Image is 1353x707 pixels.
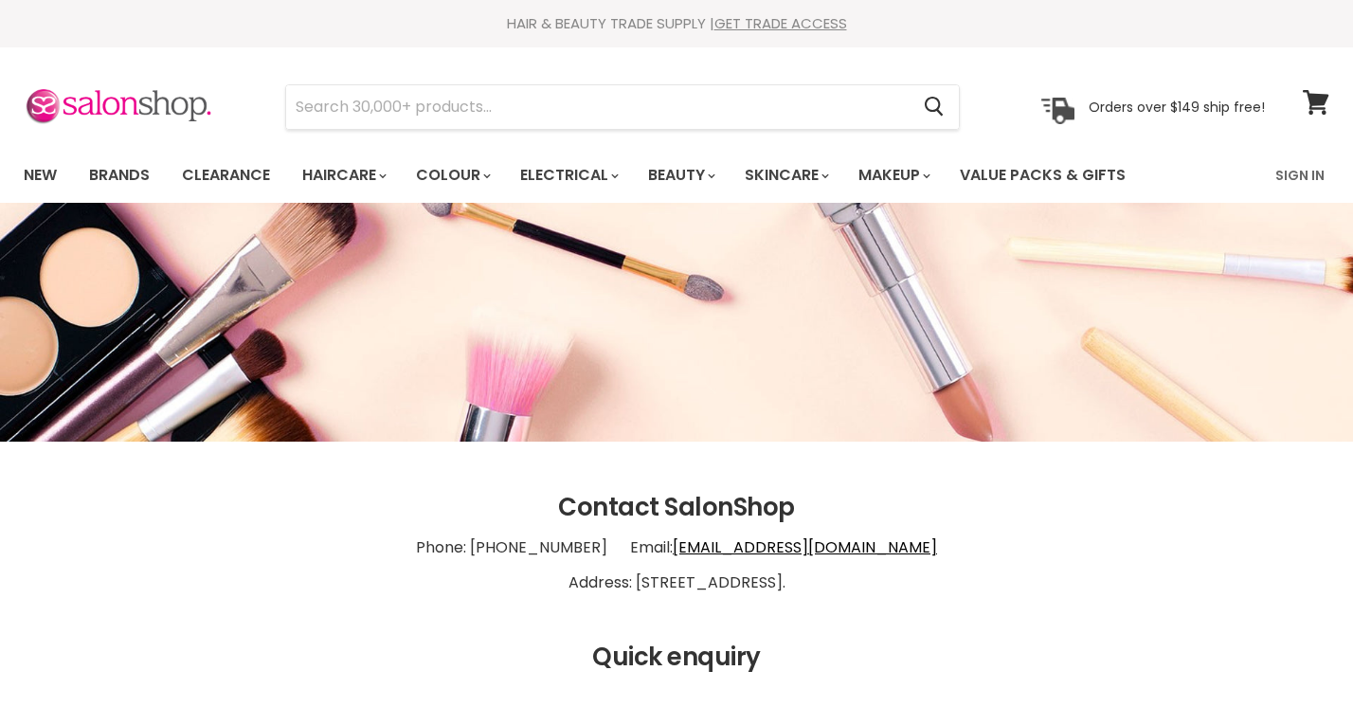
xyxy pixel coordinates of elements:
[1089,98,1265,115] p: Orders over $149 ship free!
[673,536,937,558] a: [EMAIL_ADDRESS][DOMAIN_NAME]
[168,155,284,195] a: Clearance
[634,155,727,195] a: Beauty
[1258,618,1334,688] iframe: Gorgias live chat messenger
[288,155,398,195] a: Haircare
[24,644,1329,672] h2: Quick enquiry
[9,148,1202,203] ul: Main menu
[9,155,71,195] a: New
[24,522,1329,609] p: Phone: [PHONE_NUMBER] Email: Address: [STREET_ADDRESS].
[75,155,164,195] a: Brands
[909,85,959,129] button: Search
[1264,155,1336,195] a: Sign In
[731,155,840,195] a: Skincare
[285,84,960,130] form: Product
[506,155,630,195] a: Electrical
[402,155,502,195] a: Colour
[714,13,847,33] a: GET TRADE ACCESS
[844,155,942,195] a: Makeup
[24,494,1329,522] h2: Contact SalonShop
[946,155,1140,195] a: Value Packs & Gifts
[286,85,909,129] input: Search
